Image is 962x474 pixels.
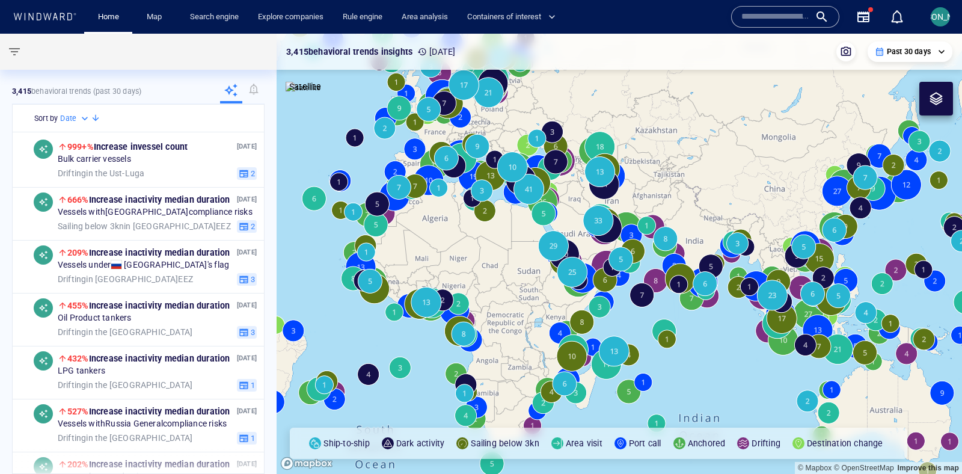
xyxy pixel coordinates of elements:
[237,247,257,258] p: [DATE]
[93,7,124,28] a: Home
[253,7,328,28] a: Explore companies
[688,436,726,451] p: Anchored
[237,300,257,311] p: [DATE]
[249,221,255,232] span: 2
[834,464,894,472] a: OpenStreetMap
[58,274,193,285] span: in [GEOGRAPHIC_DATA] EEZ
[237,272,257,286] button: 3
[58,327,192,337] span: in the [GEOGRAPHIC_DATA]
[58,221,231,232] span: in [GEOGRAPHIC_DATA] EEZ
[58,168,145,179] span: in the Ust-Luga
[12,87,31,96] strong: 3,415
[462,7,566,28] button: Containers of interest
[890,10,904,24] div: Notification center
[280,457,333,470] a: Mapbox logo
[807,436,883,451] p: Destination change
[142,7,171,28] a: Map
[60,112,91,125] div: Date
[237,378,257,392] button: 1
[887,46,931,57] p: Past 30 days
[67,195,89,205] span: 666%
[58,432,87,442] span: Drifting
[58,154,131,165] span: Bulk carrier vessels
[58,260,229,271] span: Vessels under [GEOGRAPHIC_DATA] 's flag
[875,46,945,57] div: Past 30 days
[67,248,230,257] span: Increase in activity median duration
[67,248,89,257] span: 209%
[397,7,453,28] a: Area analysis
[417,45,455,59] p: [DATE]
[67,354,89,363] span: 432%
[249,380,255,390] span: 1
[237,325,257,339] button: 3
[67,195,230,205] span: Increase in activity median duration
[89,7,127,28] button: Home
[249,168,255,179] span: 2
[60,112,76,125] h6: Date
[137,7,176,28] button: Map
[289,79,321,94] p: Satellite
[58,207,253,218] span: Vessels with [GEOGRAPHIC_DATA] compliance risks
[237,220,257,233] button: 2
[249,274,255,285] span: 3
[237,167,257,180] button: 2
[34,112,58,125] h6: Sort by
[67,407,230,416] span: Increase in activity median duration
[67,301,230,310] span: Increase in activity median duration
[237,352,257,364] p: [DATE]
[237,141,257,152] p: [DATE]
[67,142,188,152] span: Increase in vessel count
[58,221,124,230] span: Sailing below 3kn
[237,405,257,417] p: [DATE]
[467,10,556,24] span: Containers of interest
[67,354,230,363] span: Increase in activity median duration
[58,432,192,443] span: in the [GEOGRAPHIC_DATA]
[277,34,962,474] canvas: Map
[58,380,87,389] span: Drifting
[629,436,661,451] p: Port call
[897,464,959,472] a: Map feedback
[911,420,953,465] iframe: Chat
[396,436,445,451] p: Dark activity
[58,419,227,429] span: Vessels with Russia General compliance risks
[58,274,87,283] span: Drifting
[471,436,539,451] p: Sailing below 3kn
[58,366,105,377] span: LPG tankers
[58,327,87,336] span: Drifting
[338,7,387,28] a: Rule engine
[237,431,257,445] button: 1
[58,380,192,390] span: in the [GEOGRAPHIC_DATA]
[798,464,832,472] a: Mapbox
[12,86,141,97] p: behavioral trends (Past 30 days)
[249,327,255,337] span: 3
[928,5,952,29] button: [PERSON_NAME]
[58,313,132,324] span: Oil Product tankers
[323,436,369,451] p: Ship-to-ship
[67,142,94,152] span: 999+%
[752,436,780,451] p: Drifting
[237,194,257,205] p: [DATE]
[185,7,244,28] a: Search engine
[67,301,89,310] span: 455%
[566,436,602,451] p: Area visit
[249,432,255,443] span: 1
[286,45,412,59] p: 3,415 behavioral trends insights
[67,407,89,416] span: 527%
[58,168,87,177] span: Drifting
[286,82,321,94] img: satellite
